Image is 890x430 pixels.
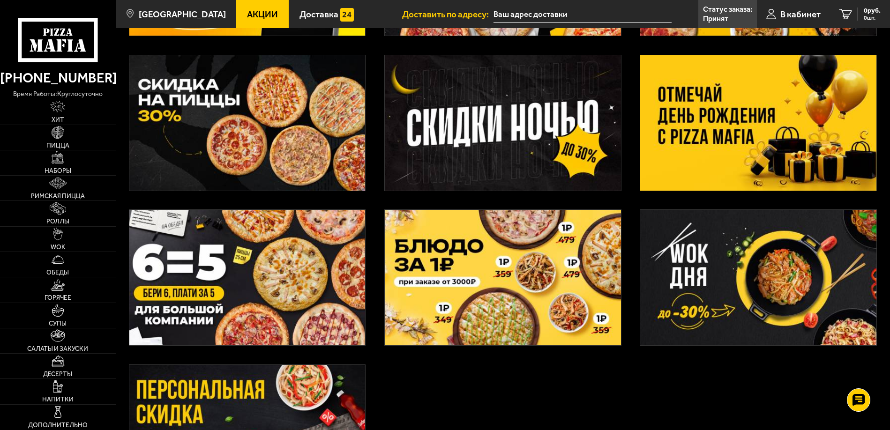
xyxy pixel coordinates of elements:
[340,8,354,22] img: 15daf4d41897b9f0e9f617042186c801.svg
[28,422,88,429] span: Дополнительно
[45,295,71,301] span: Горячее
[31,193,85,200] span: Римская пицца
[43,371,72,378] span: Десерты
[494,6,672,23] input: Ваш адрес доставки
[46,269,69,276] span: Обеды
[247,10,278,19] span: Акции
[42,396,74,403] span: Напитки
[139,10,226,19] span: [GEOGRAPHIC_DATA]
[703,6,752,13] p: Статус заказа:
[52,117,64,123] span: Хит
[864,7,881,14] span: 0 руб.
[299,10,338,19] span: Доставка
[27,346,88,352] span: Салаты и закуски
[49,320,67,327] span: Супы
[46,218,69,225] span: Роллы
[51,244,65,251] span: WOK
[864,15,881,21] span: 0 шт.
[402,10,494,19] span: Доставить по адресу:
[46,142,69,149] span: Пицца
[703,15,728,22] p: Принят
[780,10,821,19] span: В кабинет
[45,168,71,174] span: Наборы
